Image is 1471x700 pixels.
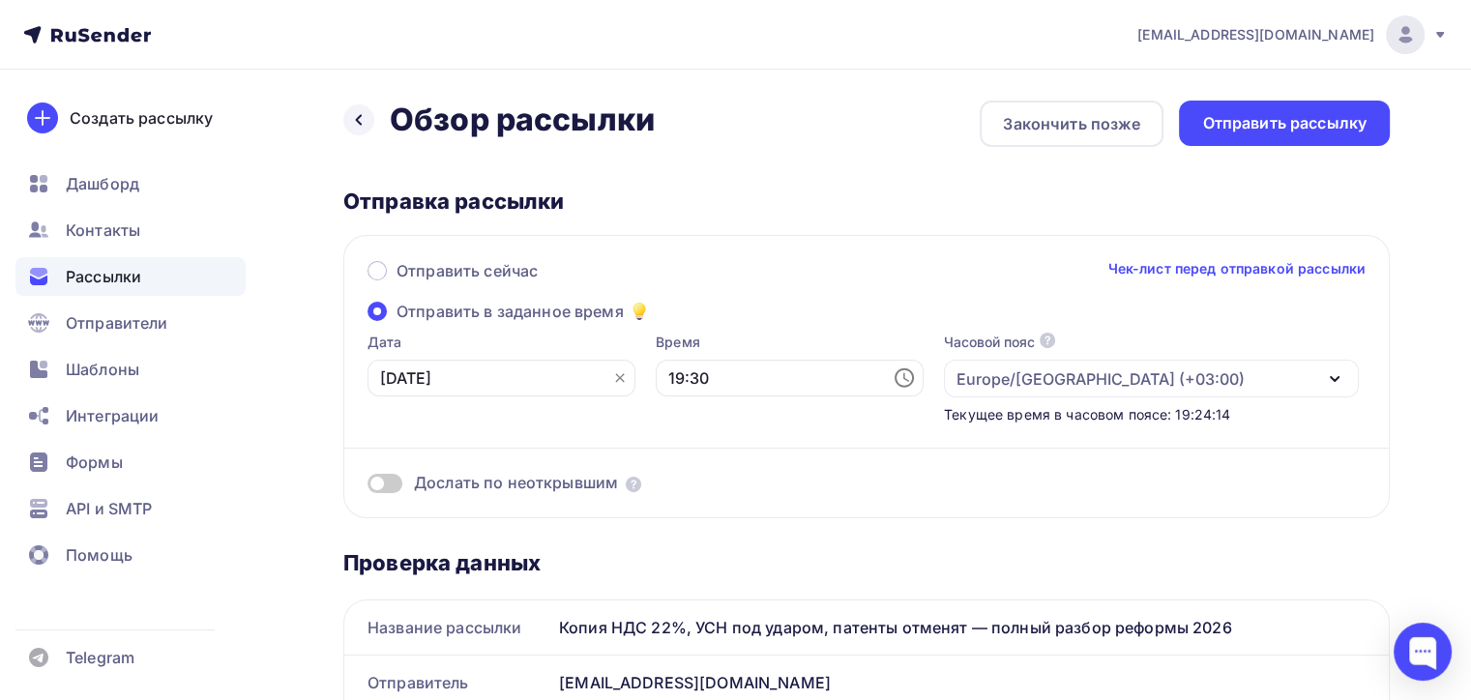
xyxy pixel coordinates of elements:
[1107,259,1366,278] a: Чек-лист перед отправкой рассылки
[66,543,132,567] span: Помощь
[1137,15,1448,54] a: [EMAIL_ADDRESS][DOMAIN_NAME]
[66,219,140,242] span: Контакты
[944,333,1035,352] div: Часовой пояс
[390,101,655,139] h2: Обзор рассылки
[343,549,1390,576] div: Проверка данных
[66,311,168,335] span: Отправители
[316,511,539,530] a: официально подтвердили
[956,367,1245,391] div: Europe/[GEOGRAPHIC_DATA] (+03:00)
[66,451,123,474] span: Формы
[397,259,538,282] span: Отправить сейчас
[1003,112,1140,135] div: Закончить позже
[70,106,213,130] div: Создать рассылку
[344,600,551,655] div: Название рассылки
[944,405,1359,424] div: Текущее время в часовом поясе: 19:24:14
[1202,112,1367,134] div: Отправить рассылку
[19,511,543,550] strong: [PERSON_NAME] и [PERSON_NAME] : налоговой реформе — быть.
[66,265,141,288] span: Рассылки
[656,333,924,352] label: Время
[66,172,139,195] span: Дашборд
[1137,25,1374,44] span: [EMAIL_ADDRESS][DOMAIN_NAME]
[15,211,246,249] a: Контакты
[19,510,607,673] div: Так что с 1 января 2026 года стоит ждать масштабные изменения в НК. Они затронут почти всех — ИП,...
[343,188,1390,215] div: Отправка рассылки
[414,472,618,494] span: Дослать по неоткрывшим
[551,600,1389,655] div: Копия НДС 22%, УСН под ударом, патенты отменят — полный разбор реформы 2026
[368,333,635,352] label: Дата
[66,497,152,520] span: API и SMTP
[66,646,134,669] span: Telegram
[15,164,246,203] a: Дашборд
[656,360,924,396] input: 19:24
[15,443,246,481] a: Формы
[15,304,246,342] a: Отправители
[66,358,139,381] span: Шаблоны
[397,300,624,323] span: Отправить в заданное время
[368,360,635,396] input: 05.10.2025
[15,350,246,389] a: Шаблоны
[15,257,246,296] a: Рассылки
[944,333,1359,397] button: Часовой пояс Europe/[GEOGRAPHIC_DATA] (+03:00)
[66,404,159,427] span: Интеграции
